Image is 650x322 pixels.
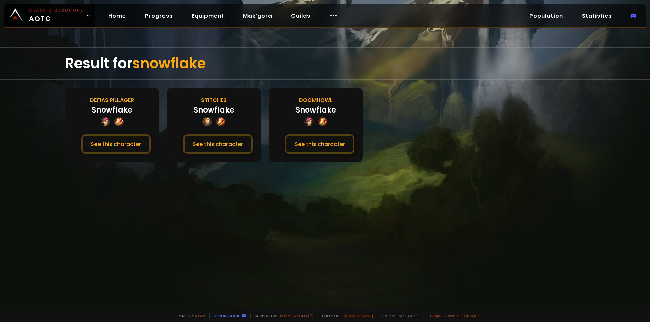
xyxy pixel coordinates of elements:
a: Mak'gora [238,9,278,23]
div: Snowflake [92,104,132,116]
button: See this character [183,134,253,154]
div: Stitches [201,96,227,104]
div: Result for [65,48,585,79]
a: Report a bug [214,313,241,318]
div: Snowflake [296,104,336,116]
a: Home [103,9,131,23]
a: Privacy [444,313,459,318]
div: Defias Pillager [90,96,134,104]
button: See this character [285,134,354,154]
a: Statistics [577,9,617,23]
span: v. d752d5 - production [377,313,418,318]
span: snowflake [132,53,206,73]
a: Consent [461,313,479,318]
a: Classic HardcoreAOTC [4,4,95,27]
button: See this character [81,134,151,154]
a: [DOMAIN_NAME] [344,313,373,318]
span: Made by [175,313,205,318]
a: Population [524,9,568,23]
a: Progress [139,9,178,23]
a: a fan [195,313,205,318]
div: Doomhowl [299,96,333,104]
a: Terms [429,313,441,318]
span: AOTC [29,7,83,24]
a: Buy me a coffee [280,313,313,318]
small: Classic Hardcore [29,7,83,14]
a: Guilds [286,9,316,23]
span: Checkout [318,313,373,318]
div: Snowflake [194,104,234,116]
a: Equipment [186,9,230,23]
span: Support me, [250,313,313,318]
